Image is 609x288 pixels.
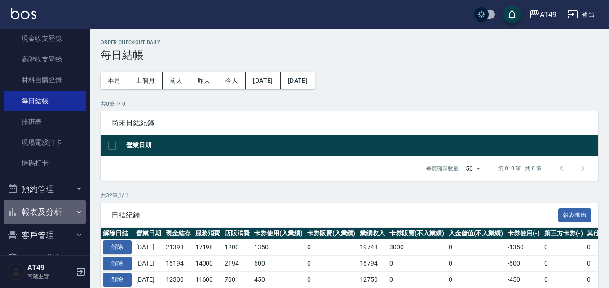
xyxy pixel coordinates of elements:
[446,256,506,272] td: 0
[111,211,558,220] span: 日結紀錄
[446,228,506,239] th: 入金儲值(不入業績)
[426,164,459,173] p: 每頁顯示數量
[505,271,542,288] td: -450
[246,72,280,89] button: [DATE]
[101,72,128,89] button: 本月
[134,239,163,256] td: [DATE]
[281,72,315,89] button: [DATE]
[525,5,560,24] button: AT49
[101,191,598,199] p: 共 32 筆, 1 / 1
[163,271,193,288] td: 12300
[505,256,542,272] td: -600
[4,28,86,49] a: 現金收支登錄
[193,271,223,288] td: 11600
[305,228,358,239] th: 卡券販賣(入業績)
[7,263,25,281] img: Person
[163,72,190,89] button: 前天
[101,49,598,62] h3: 每日結帳
[218,72,246,89] button: 今天
[4,91,86,111] a: 每日結帳
[101,100,598,108] p: 共 0 筆, 1 / 0
[305,239,358,256] td: 0
[103,273,132,287] button: 解除
[101,40,598,45] h2: Order checkout daily
[542,228,585,239] th: 第三方卡券(-)
[103,240,132,254] button: 解除
[111,119,587,128] span: 尚未日結紀錄
[222,271,252,288] td: 700
[4,49,86,70] a: 高階收支登錄
[163,228,193,239] th: 現金結存
[387,256,446,272] td: 0
[4,247,86,270] button: 員工及薪資
[357,271,387,288] td: 12750
[305,256,358,272] td: 0
[103,257,132,270] button: 解除
[542,271,585,288] td: 0
[505,228,542,239] th: 卡券使用(-)
[305,271,358,288] td: 0
[505,239,542,256] td: -1350
[387,239,446,256] td: 3000
[252,228,305,239] th: 卡券使用(入業績)
[190,72,218,89] button: 昨天
[101,228,134,239] th: 解除日結
[128,72,163,89] button: 上個月
[540,9,556,20] div: AT49
[542,239,585,256] td: 0
[193,239,223,256] td: 17198
[4,132,86,153] a: 現場電腦打卡
[252,271,305,288] td: 450
[163,256,193,272] td: 16194
[4,111,86,132] a: 排班表
[27,272,73,280] p: 高階主管
[193,228,223,239] th: 服務消費
[387,271,446,288] td: 0
[446,239,506,256] td: 0
[193,256,223,272] td: 14000
[542,256,585,272] td: 0
[222,239,252,256] td: 1200
[4,224,86,247] button: 客戶管理
[498,164,542,173] p: 第 0–0 筆 共 0 筆
[222,256,252,272] td: 2194
[124,135,598,156] th: 營業日期
[4,70,86,90] a: 材料自購登錄
[134,228,163,239] th: 營業日期
[252,239,305,256] td: 1350
[462,156,484,181] div: 50
[558,208,591,222] button: 報表匯出
[558,210,591,219] a: 報表匯出
[134,256,163,272] td: [DATE]
[252,256,305,272] td: 600
[357,239,387,256] td: 19748
[222,228,252,239] th: 店販消費
[4,177,86,201] button: 預約管理
[357,256,387,272] td: 16794
[134,271,163,288] td: [DATE]
[446,271,506,288] td: 0
[4,153,86,173] a: 掃碼打卡
[564,6,598,23] button: 登出
[357,228,387,239] th: 業績收入
[11,8,36,19] img: Logo
[163,239,193,256] td: 21398
[4,200,86,224] button: 報表及分析
[387,228,446,239] th: 卡券販賣(不入業績)
[27,263,73,272] h5: AT49
[503,5,521,23] button: save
